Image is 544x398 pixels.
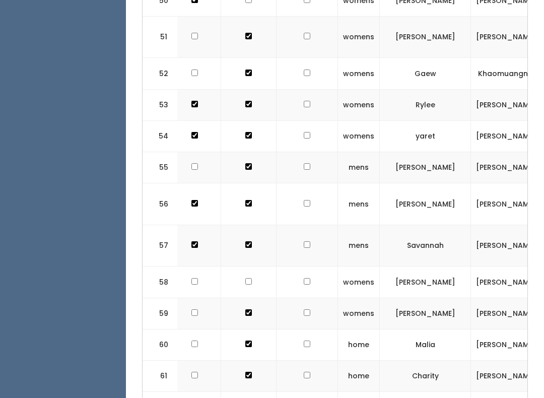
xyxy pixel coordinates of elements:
td: womens [338,16,380,58]
td: mens [338,152,380,183]
td: [PERSON_NAME] [471,152,541,183]
td: Malia [380,329,471,360]
td: 60 [143,329,178,360]
td: mens [338,183,380,225]
td: Gaew [380,58,471,89]
td: [PERSON_NAME] [471,120,541,152]
td: womens [338,120,380,152]
td: womens [338,298,380,329]
td: [PERSON_NAME] [380,298,471,329]
td: womens [338,89,380,120]
td: womens [338,58,380,89]
td: [PERSON_NAME] [471,89,541,120]
td: [PERSON_NAME] [471,360,541,391]
td: 57 [143,225,178,267]
td: Savannah [380,225,471,267]
td: 54 [143,120,178,152]
td: 53 [143,89,178,120]
td: [PERSON_NAME] [380,267,471,298]
td: yaret [380,120,471,152]
td: [PERSON_NAME] [380,152,471,183]
td: Khaomuangnoi [471,58,541,89]
td: womens [338,267,380,298]
td: 55 [143,152,178,183]
td: home [338,329,380,360]
td: 59 [143,298,178,329]
td: [PERSON_NAME] [380,16,471,58]
td: 56 [143,183,178,225]
td: 51 [143,16,178,58]
td: [PERSON_NAME] [471,16,541,58]
td: [PERSON_NAME] [471,225,541,267]
td: [PERSON_NAME] [471,183,541,225]
td: [PERSON_NAME] [471,267,541,298]
td: [PERSON_NAME] [471,298,541,329]
td: [PERSON_NAME] [471,329,541,360]
td: home [338,360,380,391]
td: [PERSON_NAME] [380,183,471,225]
td: Rylee [380,89,471,120]
td: Charity [380,360,471,391]
td: 58 [143,267,178,298]
td: 52 [143,58,178,89]
td: mens [338,225,380,267]
td: 61 [143,360,178,391]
